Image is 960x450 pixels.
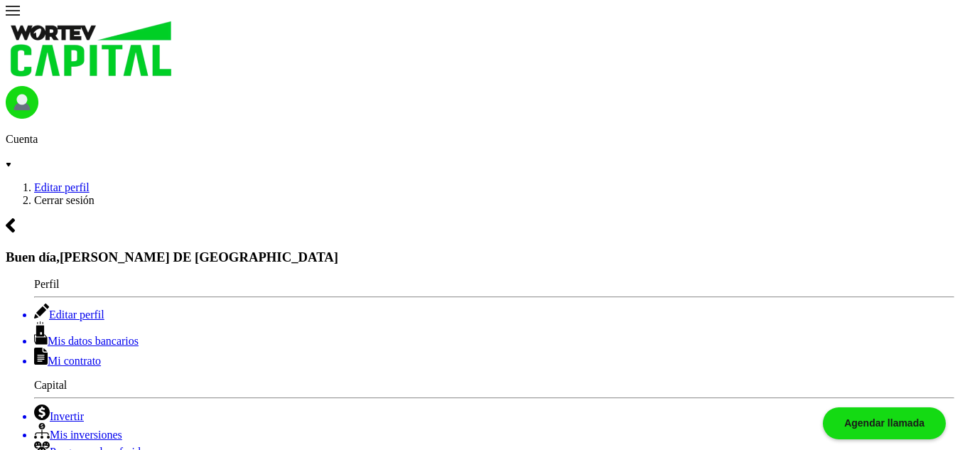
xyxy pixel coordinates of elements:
[34,321,48,345] img: datos-icon.10cf9172.svg
[34,348,954,368] a: Mi contrato
[34,181,90,193] a: Editar perfil
[6,163,11,167] img: icon-down
[34,304,954,321] a: Editar perfil
[6,86,38,119] img: profile-image
[34,423,50,439] img: inversiones-icon.6695dc30.svg
[34,405,50,420] img: invertir-icon.b3b967d7.svg
[34,405,954,423] a: Invertir
[34,348,48,365] img: contrato-icon.f2db500c.svg
[34,321,954,348] a: Mis datos bancarios
[34,423,954,441] a: Mis inversiones
[34,304,49,318] img: editar-icon.952d3147.svg
[6,218,16,233] img: flecha-regreso
[6,6,20,16] img: hamburguer-menu2
[6,18,180,83] img: logo_wortev_capital
[34,194,954,207] li: Cerrar sesión
[823,407,946,439] div: Agendar llamada
[6,133,954,146] p: Cuenta
[6,250,954,265] h3: Buen día,
[6,278,954,368] ul: Perfil
[60,250,338,264] b: [PERSON_NAME] DE [GEOGRAPHIC_DATA]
